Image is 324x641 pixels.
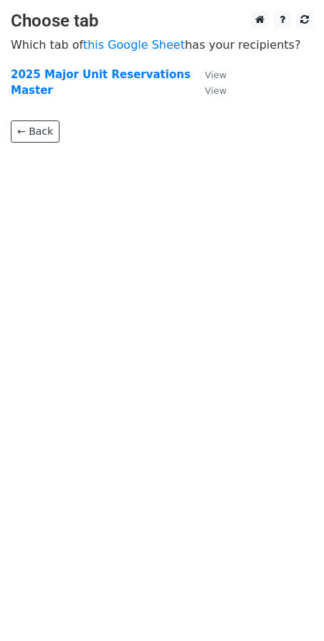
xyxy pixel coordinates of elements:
[83,38,185,52] a: this Google Sheet
[11,11,313,32] h3: Choose tab
[205,85,227,96] small: View
[205,70,227,80] small: View
[191,68,227,81] a: View
[11,37,313,52] p: Which tab of has your recipients?
[11,84,53,97] a: Master
[11,120,59,143] a: ← Back
[11,68,191,81] a: 2025 Major Unit Reservations
[191,84,227,97] a: View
